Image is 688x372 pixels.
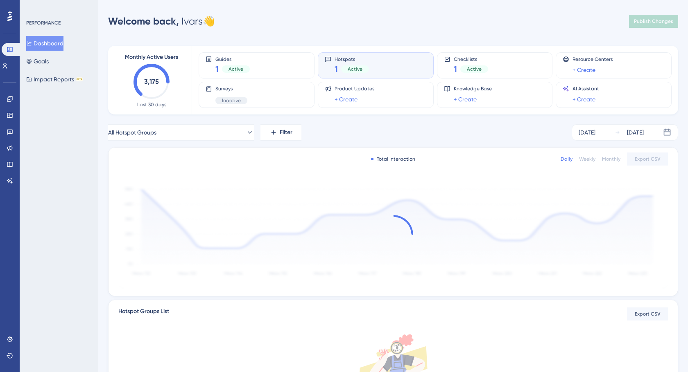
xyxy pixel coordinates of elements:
[26,54,49,69] button: Goals
[215,56,250,62] span: Guides
[108,15,215,28] div: Ivars 👋
[118,307,169,321] span: Hotspot Groups List
[573,85,599,92] span: AI Assistant
[108,124,254,141] button: All Hotspot Groups
[467,66,482,72] span: Active
[627,128,644,137] div: [DATE]
[125,52,178,62] span: Monthly Active Users
[454,94,477,104] a: + Create
[222,97,241,104] span: Inactive
[335,56,369,62] span: Hotspots
[215,85,247,92] span: Surveys
[26,72,83,87] button: Impact ReportsBETA
[573,65,595,75] a: + Create
[561,156,573,162] div: Daily
[454,56,488,62] span: Checklists
[573,94,595,104] a: + Create
[108,15,179,27] span: Welcome back,
[335,85,374,92] span: Product Updates
[280,128,292,137] span: Filter
[137,101,166,108] span: Last 30 days
[635,311,661,317] span: Export CSV
[579,156,595,162] div: Weekly
[335,94,358,104] a: + Create
[229,66,243,72] span: Active
[260,124,301,141] button: Filter
[573,56,613,63] span: Resource Centers
[635,156,661,162] span: Export CSV
[26,36,63,51] button: Dashboard
[348,66,362,72] span: Active
[26,20,61,26] div: PERFORMANCE
[634,18,673,25] span: Publish Changes
[629,15,678,28] button: Publish Changes
[627,152,668,166] button: Export CSV
[579,128,595,137] div: [DATE]
[215,63,219,75] span: 1
[335,63,338,75] span: 1
[144,78,159,85] text: 3,175
[454,63,457,75] span: 1
[108,128,156,137] span: All Hotspot Groups
[371,156,415,162] div: Total Interaction
[602,156,620,162] div: Monthly
[454,85,492,92] span: Knowledge Base
[627,307,668,320] button: Export CSV
[76,77,83,81] div: BETA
